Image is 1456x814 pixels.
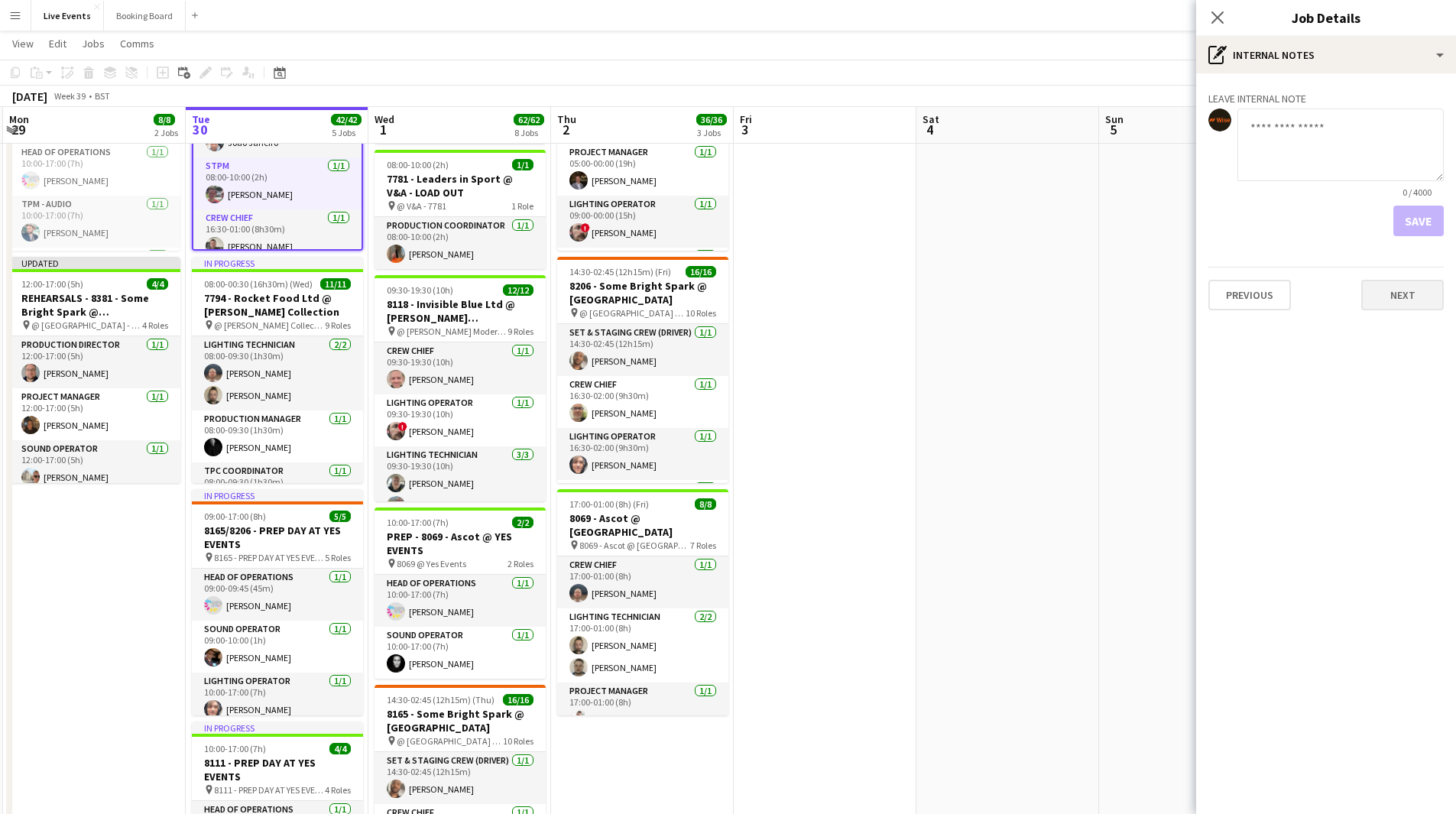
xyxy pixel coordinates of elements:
div: 2 Jobs [154,127,178,138]
span: 9 Roles [325,319,351,331]
h3: REHEARSALS - 8381 - Some Bright Spark @ [GEOGRAPHIC_DATA] [9,291,180,319]
span: 9 Roles [507,326,533,337]
span: 4/4 [329,743,351,754]
span: 8069 @ Yes Events [397,558,466,569]
span: Tue [192,112,210,126]
div: In progress [192,722,363,734]
div: BST [95,90,110,102]
button: Booking Board [104,1,186,31]
span: 8/8 [154,114,175,125]
div: Updated12:00-17:00 (5h)4/4REHEARSALS - 8381 - Some Bright Spark @ [GEOGRAPHIC_DATA] @ [GEOGRAPHIC... [9,257,180,483]
span: 4/4 [147,278,168,290]
h3: PREP - 8069 - Ascot @ YES EVENTS [375,530,546,557]
app-card-role: Lighting Operator1/116:30-02:00 (9h30m)[PERSON_NAME] [557,428,728,480]
div: Internal notes [1196,37,1456,73]
span: @ [GEOGRAPHIC_DATA] - 8381 [31,319,142,331]
span: Mon [9,112,29,126]
app-card-role: Lighting Operator1/110:00-17:00 (7h)[PERSON_NAME] [192,673,363,725]
span: @ [PERSON_NAME] Collection - 7794 [214,319,325,331]
span: ! [581,223,590,232]
span: 8/8 [695,498,716,510]
app-card-role: Production Director1/112:00-17:00 (5h)[PERSON_NAME] [9,336,180,388]
button: Previous [1208,280,1291,310]
span: 12:00-17:00 (5h) [21,278,83,290]
app-card-role: Project Manager1/117:00-01:00 (8h)[PERSON_NAME] [557,683,728,735]
h3: Job Details [1196,8,1456,28]
a: View [6,34,40,54]
span: 10:00-17:00 (7h) [387,517,449,528]
div: 5 Jobs [332,127,361,138]
span: Edit [49,37,66,50]
app-card-role: Set & Staging Crew (Driver)1/114:30-02:45 (12h15m)[PERSON_NAME] [557,324,728,376]
app-job-card: 10:00-17:00 (7h)2/2PREP - 8069 - Ascot @ YES EVENTS 8069 @ Yes Events2 RolesHead of Operations1/1... [375,508,546,679]
span: 36/36 [696,114,727,125]
app-card-role: Lighting Technician3/309:30-19:30 (10h)[PERSON_NAME][PERSON_NAME] [375,446,546,543]
span: ! [398,422,407,431]
span: 11/11 [320,278,351,290]
span: 4 Roles [325,784,351,796]
div: Updated [9,257,180,269]
app-job-card: In progress08:00-00:30 (16h30m) (Wed)11/117794 - Rocket Food Ltd @ [PERSON_NAME] Collection @ [PE... [192,257,363,483]
app-card-role: Lighting Technician2/208:00-09:30 (1h30m)[PERSON_NAME][PERSON_NAME] [192,336,363,410]
h3: 7781 - Leaders in Sport @ V&A - LOAD OUT [375,172,546,199]
app-card-role: Production Coordinator1/108:00-10:00 (2h)[PERSON_NAME] [375,217,546,269]
span: 08:00-10:00 (2h) [387,159,449,170]
span: 5 Roles [325,552,351,563]
span: 5/5 [329,511,351,522]
span: 8165 - PREP DAY AT YES EVENTS [214,552,325,563]
span: 2 Roles [507,558,533,569]
span: 4 [920,121,939,138]
span: @ [GEOGRAPHIC_DATA] - 8206 [579,307,686,319]
app-card-role: Lighting Operator1/109:30-19:30 (10h)![PERSON_NAME] [375,394,546,446]
app-job-card: 08:00-10:00 (2h)1/17781 - Leaders in Sport @ V&A - LOAD OUT @ V&A - 77811 RoleProduction Coordina... [375,150,546,269]
app-card-role: Sound Operator1/109:00-10:00 (1h)[PERSON_NAME] [192,621,363,673]
span: 42/42 [331,114,362,125]
span: @ [GEOGRAPHIC_DATA] - 8165 [397,735,503,747]
span: 14:30-02:45 (12h15m) (Fri) [569,266,671,277]
app-card-role: Sound Operator1/112:00-17:00 (5h)[PERSON_NAME] [9,440,180,492]
h3: 8111 - PREP DAY AT YES EVENTS [192,756,363,783]
app-job-card: 09:30-19:30 (10h)12/128118 - Invisible Blue Ltd @ [PERSON_NAME][GEOGRAPHIC_DATA] @ [PERSON_NAME] ... [375,275,546,501]
h3: 8165 - Some Bright Spark @ [GEOGRAPHIC_DATA] [375,707,546,735]
span: 62/62 [514,114,544,125]
app-card-role: Crew Chief1/109:30-19:30 (10h)[PERSON_NAME] [375,342,546,394]
span: 12/12 [503,284,533,296]
a: Edit [43,34,73,54]
h3: 8165/8206 - PREP DAY AT YES EVENTS [192,524,363,551]
app-card-role: STPM1/1 [557,248,728,300]
h3: Leave internal note [1208,92,1444,105]
span: 4 Roles [142,319,168,331]
span: 09:00-17:00 (8h) [204,511,266,522]
app-card-role: Set & Staging Crew (Driver)1/114:30-02:45 (12h15m)[PERSON_NAME] [375,752,546,804]
h3: 8118 - Invisible Blue Ltd @ [PERSON_NAME][GEOGRAPHIC_DATA] [375,297,546,325]
span: 10:00-17:00 (7h) [204,743,266,754]
div: [DATE] [12,89,47,104]
span: 1 Role [511,200,533,212]
app-job-card: 17:00-01:00 (8h) (Fri)8/88069 - Ascot @ [GEOGRAPHIC_DATA] 8069 - Ascot @ [GEOGRAPHIC_DATA]7 Roles... [557,489,728,715]
span: 2 [555,121,576,138]
span: Wed [375,112,394,126]
h3: 7794 - Rocket Food Ltd @ [PERSON_NAME] Collection [192,291,363,319]
div: In progress [192,257,363,269]
span: 08:00-00:30 (16h30m) (Wed) [204,278,313,290]
span: Thu [557,112,576,126]
div: 8 Jobs [514,127,543,138]
span: Sat [923,112,939,126]
span: 10 Roles [686,307,716,319]
app-card-role: Crew Chief1/117:00-01:00 (8h)[PERSON_NAME] [557,556,728,608]
app-card-role: Crew Chief1/116:30-01:00 (8h30m)[PERSON_NAME] [193,209,362,261]
app-job-card: 14:30-02:45 (12h15m) (Fri)16/168206 - Some Bright Spark @ [GEOGRAPHIC_DATA] @ [GEOGRAPHIC_DATA] -... [557,257,728,483]
span: 2/2 [512,517,533,528]
app-card-role: TPM - AUDIO1/110:00-17:00 (7h)[PERSON_NAME] [9,196,180,248]
span: 30 [190,121,210,138]
span: 16/16 [503,694,533,705]
app-card-role: Crew Chief1/116:30-02:00 (9h30m)[PERSON_NAME] [557,376,728,428]
span: 10 Roles [503,735,533,747]
span: View [12,37,34,50]
span: 16/16 [686,266,716,277]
